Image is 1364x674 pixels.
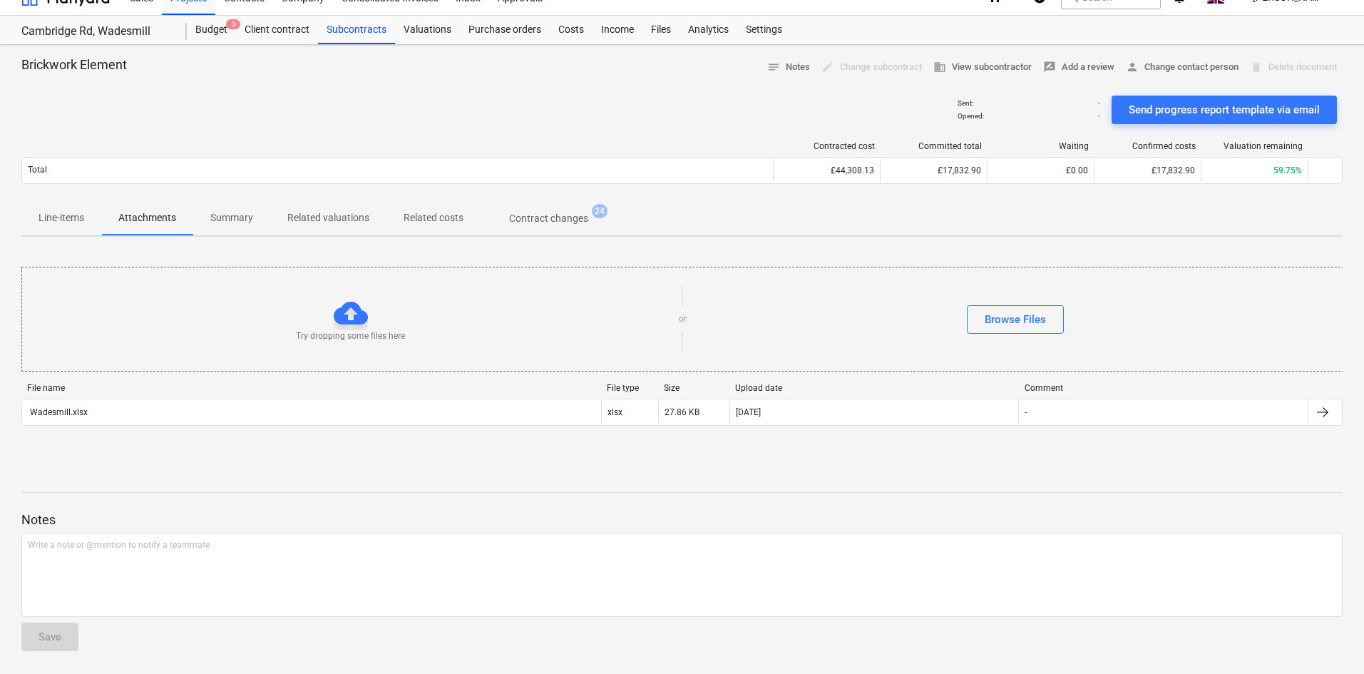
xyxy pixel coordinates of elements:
div: £44,308.13 [773,159,880,182]
div: Send progress report template via email [1129,101,1320,119]
div: xlsx [607,407,622,417]
p: Sent : [958,98,973,108]
div: Upload date [735,383,1013,393]
p: Opened : [958,111,984,121]
span: rate_review [1043,61,1056,73]
a: Purchase orders [460,16,550,44]
div: 27.86 KB [665,407,699,417]
button: Add a review [1037,56,1120,78]
p: Total [28,164,47,176]
p: or [679,313,687,325]
span: Change contact person [1126,59,1239,76]
div: Waiting [993,141,1089,151]
p: Brickwork Element [21,56,127,73]
p: - [1098,111,1100,121]
span: 24 [592,204,607,218]
p: Contract changes [509,211,588,226]
span: £17,832.90 [938,165,981,175]
p: Attachments [118,210,176,225]
div: Try dropping some files hereorBrowse Files [21,267,1344,372]
span: View subcontractor [933,59,1032,76]
a: Client contract [236,16,318,44]
a: Subcontracts [318,16,395,44]
div: Committed total [886,141,982,151]
button: Send progress report template via email [1112,96,1337,124]
a: Files [642,16,680,44]
a: Valuations [395,16,460,44]
p: Line-items [39,210,84,225]
span: person [1126,61,1139,73]
a: Costs [550,16,593,44]
a: Income [593,16,642,44]
a: Settings [737,16,791,44]
div: Contracted cost [779,141,875,151]
div: File type [607,383,652,393]
div: Cambridge Rd, Wadesmill [21,24,170,39]
button: View subcontractor [928,56,1037,78]
span: Notes [767,59,810,76]
button: Change contact person [1120,56,1244,78]
p: - [1098,98,1100,108]
button: Browse Files [967,305,1064,334]
p: Summary [210,210,253,225]
span: 3 [226,19,240,29]
div: [DATE] [736,407,761,417]
span: Add a review [1043,59,1114,76]
div: Budget [187,16,236,44]
span: 59.75% [1273,165,1302,175]
p: Try dropping some files here [296,330,405,342]
p: Related valuations [287,210,369,225]
span: £17,832.90 [1152,165,1195,175]
div: Browse Files [985,310,1046,329]
div: Comment [1025,383,1303,393]
button: Notes [762,56,816,78]
p: Notes [21,511,1343,529]
div: - [1025,407,1027,417]
div: File name [27,383,595,393]
span: notes [767,61,780,73]
a: Analytics [680,16,737,44]
div: Size [664,383,724,393]
div: Valuation remaining [1207,141,1303,151]
iframe: Chat Widget [1293,606,1364,674]
p: Related costs [404,210,463,225]
div: Wadesmill.xlsx [28,407,88,417]
span: business [933,61,946,73]
div: Confirmed costs [1100,141,1196,151]
span: £0.00 [1066,165,1088,175]
a: Budget3 [187,16,236,44]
